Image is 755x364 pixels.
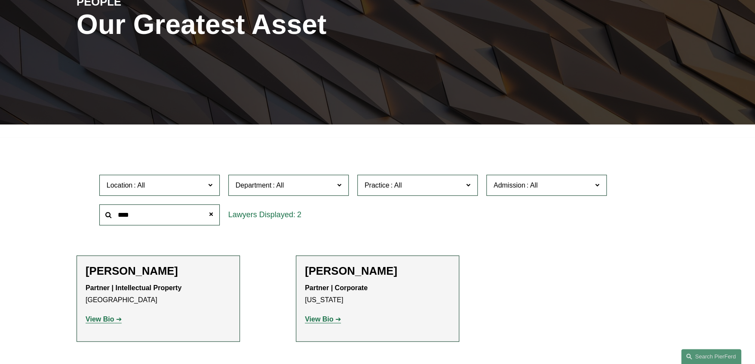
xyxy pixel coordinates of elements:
span: Location [107,182,133,189]
h2: [PERSON_NAME] [305,264,450,278]
span: Practice [365,182,390,189]
span: Admission [494,182,525,189]
strong: View Bio [305,315,333,323]
p: [US_STATE] [305,282,450,307]
a: View Bio [86,315,122,323]
h1: Our Greatest Asset [77,9,478,40]
strong: Partner | Corporate [305,284,368,291]
span: 2 [297,210,301,219]
strong: View Bio [86,315,114,323]
a: Search this site [681,349,741,364]
span: Department [236,182,272,189]
a: View Bio [305,315,341,323]
strong: Partner | Intellectual Property [86,284,181,291]
h2: [PERSON_NAME] [86,264,231,278]
p: [GEOGRAPHIC_DATA] [86,282,231,307]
